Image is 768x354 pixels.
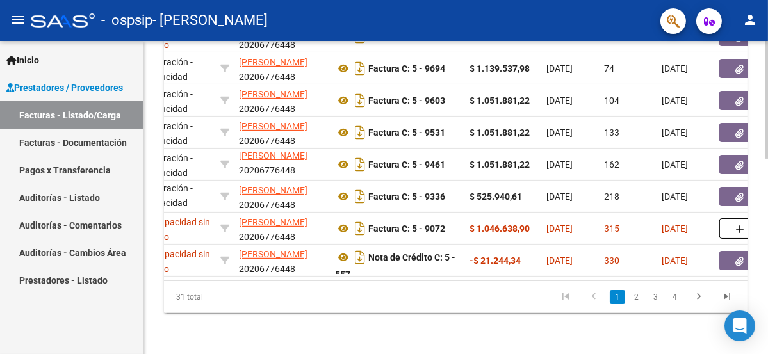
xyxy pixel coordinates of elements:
[368,223,445,234] strong: Factura C: 5 - 9072
[546,255,573,266] span: [DATE]
[604,255,619,266] span: 330
[470,159,530,170] strong: $ 1.051.881,22
[604,159,619,170] span: 162
[662,127,688,138] span: [DATE]
[627,286,646,308] li: page 2
[470,95,530,106] strong: $ 1.051.881,22
[239,119,325,146] div: 20206776448
[368,159,445,170] strong: Factura C: 5 - 9461
[6,53,39,67] span: Inicio
[352,186,368,207] i: Descargar documento
[648,290,664,304] a: 3
[152,6,268,35] span: - [PERSON_NAME]
[368,95,445,106] strong: Factura C: 5 - 9603
[546,223,573,234] span: [DATE]
[610,290,625,304] a: 1
[546,95,573,106] span: [DATE]
[239,215,325,242] div: 20206776448
[368,127,445,138] strong: Factura C: 5 - 9531
[546,191,573,202] span: [DATE]
[368,31,445,42] strong: Factura C: 5 - 9395
[239,185,307,195] span: [PERSON_NAME]
[352,154,368,175] i: Descargar documento
[470,127,530,138] strong: $ 1.051.881,22
[662,223,688,234] span: [DATE]
[368,191,445,202] strong: Factura C: 5 - 9336
[352,122,368,143] i: Descargar documento
[239,87,325,114] div: 20206776448
[164,281,279,313] div: 31 total
[604,63,614,74] span: 74
[101,6,152,35] span: - ospsip
[470,191,522,202] strong: $ 525.940,61
[352,218,368,239] i: Descargar documento
[352,247,368,268] i: Descargar documento
[646,286,666,308] li: page 3
[662,191,688,202] span: [DATE]
[239,89,307,99] span: [PERSON_NAME]
[662,95,688,106] span: [DATE]
[667,290,683,304] a: 4
[662,63,688,74] span: [DATE]
[608,286,627,308] li: page 1
[134,249,210,274] span: Discapacidad sin recupero
[6,81,123,95] span: Prestadores / Proveedores
[604,223,619,234] span: 315
[553,290,578,304] a: go to first page
[470,255,521,266] strong: -$ 21.244,34
[662,159,688,170] span: [DATE]
[470,63,530,74] strong: $ 1.139.537,98
[352,58,368,79] i: Descargar documento
[687,290,711,304] a: go to next page
[662,255,688,266] span: [DATE]
[335,252,455,280] strong: Nota de Crédito C: 5 - 557
[239,247,325,274] div: 20206776448
[582,290,606,304] a: go to previous page
[239,151,325,178] div: 20206776448
[470,223,530,234] strong: $ 1.046.638,90
[239,249,307,259] span: [PERSON_NAME]
[724,310,755,341] div: Open Intercom Messenger
[352,90,368,111] i: Descargar documento
[239,55,325,82] div: 20206776448
[604,191,619,202] span: 218
[239,217,307,227] span: [PERSON_NAME]
[239,57,307,67] span: [PERSON_NAME]
[239,183,325,210] div: 20206776448
[715,290,739,304] a: go to last page
[604,95,619,106] span: 104
[742,12,758,28] mat-icon: person
[604,127,619,138] span: 133
[239,121,307,131] span: [PERSON_NAME]
[629,290,644,304] a: 2
[546,63,573,74] span: [DATE]
[10,12,26,28] mat-icon: menu
[546,159,573,170] span: [DATE]
[666,286,685,308] li: page 4
[239,150,307,161] span: [PERSON_NAME]
[368,63,445,74] strong: Factura C: 5 - 9694
[134,217,210,242] span: Discapacidad sin recupero
[546,127,573,138] span: [DATE]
